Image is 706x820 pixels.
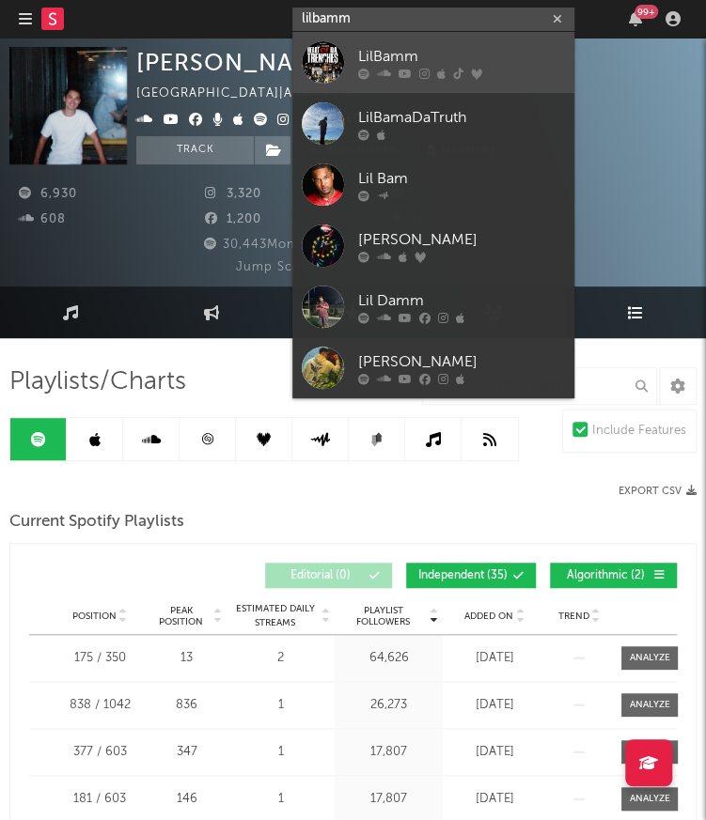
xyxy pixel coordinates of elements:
div: [PERSON_NAME] [358,228,565,251]
div: 17,807 [339,743,438,762]
span: Jump Score: 58.8 [236,261,347,273]
span: Estimated Daily Streams [231,602,319,630]
div: 17,807 [339,790,438,809]
div: [DATE] [447,743,541,762]
div: 1 [231,696,330,715]
button: Independent(35) [406,563,536,588]
div: 1 [231,790,330,809]
div: Lil Bam [358,167,565,190]
div: 64,626 [339,649,438,668]
a: [PERSON_NAME] [292,215,574,276]
span: 6,930 [19,188,77,200]
span: Playlist Followers [339,605,427,627]
button: Track [136,136,254,164]
div: [PERSON_NAME] [358,350,565,373]
button: Algorithmic(2) [550,563,677,588]
div: Lil Damm [358,289,565,312]
span: Current Spotify Playlists [9,511,184,534]
a: LilBamm [292,32,574,93]
a: Lil Bam [292,154,574,215]
span: Editorial ( 0 ) [277,570,364,581]
div: 347 [151,743,222,762]
button: Editorial(0) [265,563,392,588]
a: [PERSON_NAME] [292,337,574,398]
span: Peak Position [151,605,211,627]
div: [DATE] [447,790,541,809]
div: 2 [231,649,330,668]
div: Include Features [592,420,686,442]
div: 1 [231,743,330,762]
a: Lil Damm [292,276,574,337]
div: 99 + [635,5,658,19]
div: 175 / 350 [57,649,142,668]
span: Algorithmic ( 2 ) [562,570,649,581]
div: 13 [151,649,222,668]
div: 836 [151,696,222,715]
input: Search for artists [292,8,574,31]
div: LilBamaDaTruth [358,106,565,129]
div: 838 / 1042 [57,696,142,715]
div: 377 / 603 [57,743,142,762]
div: [DATE] [447,649,541,668]
span: 1,200 [205,213,261,225]
div: [PERSON_NAME] [136,47,369,78]
span: Trend [558,611,589,622]
span: Playlists/Charts [9,371,186,394]
div: 26,273 [339,696,438,715]
span: Added On [464,611,513,622]
span: 3,320 [205,188,261,200]
div: LilBamm [358,45,565,68]
div: 146 [151,790,222,809]
div: [GEOGRAPHIC_DATA] | Alternative [136,83,374,105]
span: Position [72,611,117,622]
button: 99+ [629,11,642,26]
span: 30,443 Monthly Listeners [201,239,382,251]
div: 181 / 603 [57,790,142,809]
span: 608 [19,213,66,225]
span: Independent ( 35 ) [418,570,508,581]
button: Export CSV [619,486,697,497]
div: [DATE] [447,696,541,715]
a: LilBamaDaTruth [292,93,574,154]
